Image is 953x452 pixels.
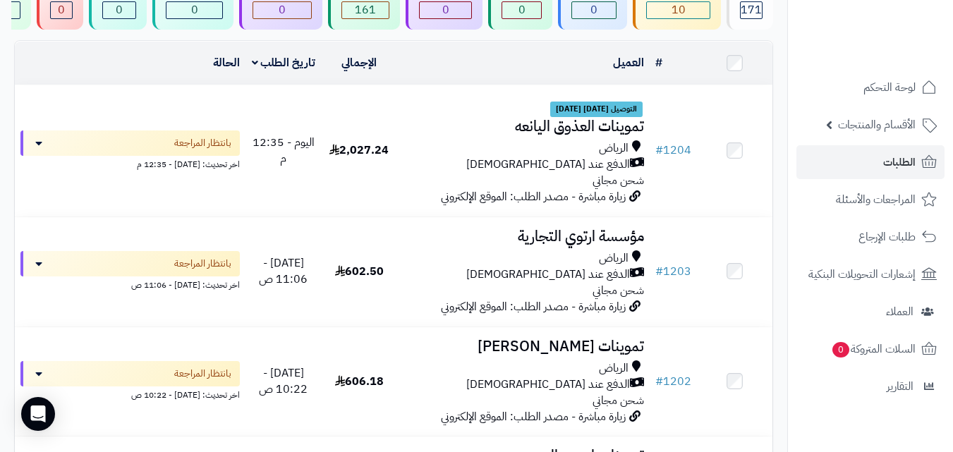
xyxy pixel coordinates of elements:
[174,257,231,271] span: بانتظار المراجعة
[403,228,644,245] h3: مؤسسة ارتوي التجارية
[593,172,644,189] span: شحن مجاني
[796,183,945,216] a: المراجعات والأسئلة
[466,157,630,173] span: الدفع عند [DEMOGRAPHIC_DATA]
[655,263,691,280] a: #1203
[253,134,315,167] span: اليوم - 12:35 م
[342,2,389,18] div: 161
[191,1,198,18] span: 0
[355,1,376,18] span: 161
[613,54,644,71] a: العميل
[863,78,916,97] span: لوحة التحكم
[51,2,72,18] div: 0
[20,276,240,291] div: اخر تحديث: [DATE] - 11:06 ص
[655,54,662,71] a: #
[593,282,644,299] span: شحن مجاني
[655,373,691,390] a: #1202
[886,302,913,322] span: العملاء
[335,373,384,390] span: 606.18
[550,102,643,117] span: التوصيل [DATE] [DATE]
[252,54,316,71] a: تاريخ الطلب
[259,255,308,288] span: [DATE] - 11:06 ص
[58,1,65,18] span: 0
[335,263,384,280] span: 602.50
[441,408,626,425] span: زيارة مباشرة - مصدر الطلب: الموقع الإلكتروني
[647,2,710,18] div: 10
[655,373,663,390] span: #
[442,1,449,18] span: 0
[832,342,849,358] span: 0
[518,1,526,18] span: 0
[174,367,231,381] span: بانتظار المراجعة
[403,338,644,355] h3: تموينات [PERSON_NAME]
[572,2,616,18] div: 0
[796,332,945,366] a: السلات المتروكة0
[796,220,945,254] a: طلبات الإرجاع
[213,54,240,71] a: الحالة
[466,267,630,283] span: الدفع عند [DEMOGRAPHIC_DATA]
[166,2,222,18] div: 0
[741,1,762,18] span: 171
[796,295,945,329] a: العملاء
[20,386,240,401] div: اخر تحديث: [DATE] - 10:22 ص
[672,1,686,18] span: 10
[116,1,123,18] span: 0
[502,2,541,18] div: 0
[796,369,945,403] a: التقارير
[796,71,945,104] a: لوحة التحكم
[279,1,286,18] span: 0
[808,264,916,284] span: إشعارات التحويلات البنكية
[883,152,916,172] span: الطلبات
[838,115,916,135] span: الأقسام والمنتجات
[858,227,916,247] span: طلبات الإرجاع
[259,365,308,398] span: [DATE] - 10:22 ص
[599,140,629,157] span: الرياض
[831,339,916,359] span: السلات المتروكة
[599,250,629,267] span: الرياض
[887,377,913,396] span: التقارير
[655,142,691,159] a: #1204
[341,54,377,71] a: الإجمالي
[441,298,626,315] span: زيارة مباشرة - مصدر الطلب: الموقع الإلكتروني
[593,392,644,409] span: شحن مجاني
[857,33,940,63] img: logo-2.png
[20,156,240,171] div: اخر تحديث: [DATE] - 12:35 م
[21,397,55,431] div: Open Intercom Messenger
[466,377,630,393] span: الدفع عند [DEMOGRAPHIC_DATA]
[836,190,916,209] span: المراجعات والأسئلة
[796,257,945,291] a: إشعارات التحويلات البنكية
[590,1,597,18] span: 0
[329,142,389,159] span: 2,027.24
[599,360,629,377] span: الرياض
[174,136,231,150] span: بانتظار المراجعة
[655,263,663,280] span: #
[441,188,626,205] span: زيارة مباشرة - مصدر الطلب: الموقع الإلكتروني
[796,145,945,179] a: الطلبات
[655,142,663,159] span: #
[403,118,644,135] h3: تموينات العذوق اليانعه
[103,2,135,18] div: 0
[420,2,471,18] div: 0
[253,2,311,18] div: 0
